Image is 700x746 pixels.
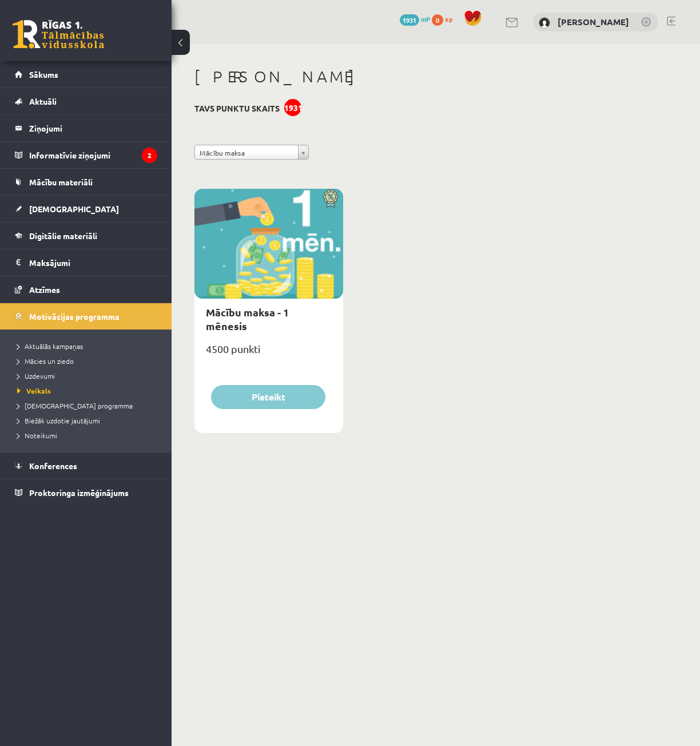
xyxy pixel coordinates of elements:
[15,196,157,222] a: [DEMOGRAPHIC_DATA]
[29,284,60,295] span: Atzīmes
[13,20,104,49] a: Rīgas 1. Tālmācības vidusskola
[17,401,133,410] span: [DEMOGRAPHIC_DATA] programma
[17,371,55,380] span: Uzdevumi
[317,189,343,208] img: Atlaide
[15,115,157,141] a: Ziņojumi
[284,99,301,116] div: 1931
[15,303,157,330] a: Motivācijas programma
[17,386,160,396] a: Veikals
[445,14,452,23] span: xp
[29,231,97,241] span: Digitālie materiāli
[194,145,309,160] a: Mācību maksa
[29,461,77,471] span: Konferences
[432,14,458,23] a: 0 xp
[17,356,160,366] a: Mācies un ziedo
[194,339,343,368] div: 4500 punkti
[17,356,74,366] span: Mācies un ziedo
[400,14,419,26] span: 1931
[194,67,677,86] h1: [PERSON_NAME]
[17,415,160,426] a: Biežāk uzdotie jautājumi
[400,14,430,23] a: 1931 mP
[206,305,289,332] a: Mācību maksa - 1 mēnesis
[558,16,629,27] a: [PERSON_NAME]
[29,487,129,498] span: Proktoringa izmēģinājums
[432,14,443,26] span: 0
[29,115,157,141] legend: Ziņojumi
[15,276,157,303] a: Atzīmes
[29,249,157,276] legend: Maksājumi
[29,142,157,168] legend: Informatīvie ziņojumi
[29,177,93,187] span: Mācību materiāli
[17,431,57,440] span: Noteikumi
[17,342,83,351] span: Aktuālās kampaņas
[142,148,157,163] i: 2
[15,61,157,88] a: Sākums
[194,104,280,113] h3: Tavs punktu skaits
[200,145,293,160] span: Mācību maksa
[15,142,157,168] a: Informatīvie ziņojumi2
[17,341,160,351] a: Aktuālās kampaņas
[29,311,120,322] span: Motivācijas programma
[15,88,157,114] a: Aktuāli
[17,430,160,441] a: Noteikumi
[211,385,325,409] button: Pieteikt
[15,249,157,276] a: Maksājumi
[17,371,160,381] a: Uzdevumi
[17,386,51,395] span: Veikals
[17,400,160,411] a: [DEMOGRAPHIC_DATA] programma
[15,169,157,195] a: Mācību materiāli
[29,96,57,106] span: Aktuāli
[17,416,100,425] span: Biežāk uzdotie jautājumi
[29,204,119,214] span: [DEMOGRAPHIC_DATA]
[421,14,430,23] span: mP
[15,453,157,479] a: Konferences
[539,17,550,29] img: Rebeka Karla
[29,69,58,80] span: Sākums
[15,223,157,249] a: Digitālie materiāli
[15,479,157,506] a: Proktoringa izmēģinājums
